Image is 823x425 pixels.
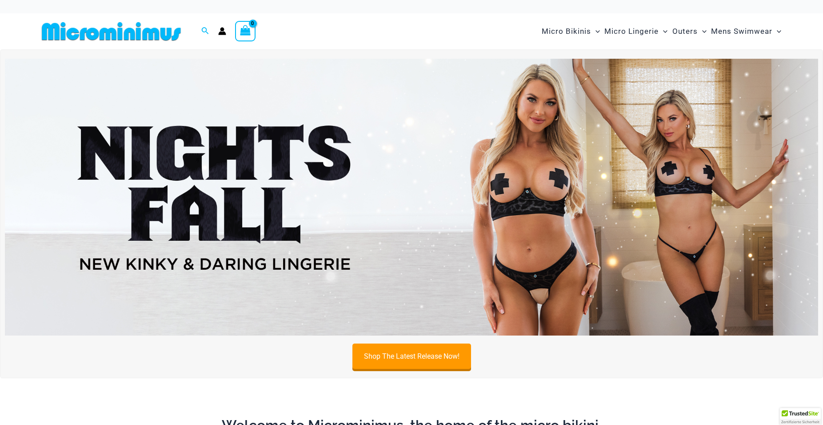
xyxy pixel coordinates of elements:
span: Micro Lingerie [604,20,659,43]
img: MM SHOP LOGO FLAT [38,21,184,41]
span: Mens Swimwear [711,20,772,43]
a: View Shopping Cart, empty [235,21,256,41]
a: Search icon link [201,26,209,37]
span: Menu Toggle [659,20,667,43]
img: Night's Fall Silver Leopard Pack [5,59,818,336]
a: Micro BikinisMenu ToggleMenu Toggle [539,18,602,45]
a: Mens SwimwearMenu ToggleMenu Toggle [709,18,783,45]
a: Account icon link [218,27,226,35]
a: OutersMenu ToggleMenu Toggle [670,18,709,45]
div: TrustedSite Certified [780,408,821,425]
a: Micro LingerieMenu ToggleMenu Toggle [602,18,670,45]
nav: Site Navigation [538,16,785,46]
span: Menu Toggle [698,20,707,43]
span: Outers [672,20,698,43]
a: Shop The Latest Release Now! [352,344,471,369]
span: Menu Toggle [591,20,600,43]
span: Menu Toggle [772,20,781,43]
span: Micro Bikinis [542,20,591,43]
